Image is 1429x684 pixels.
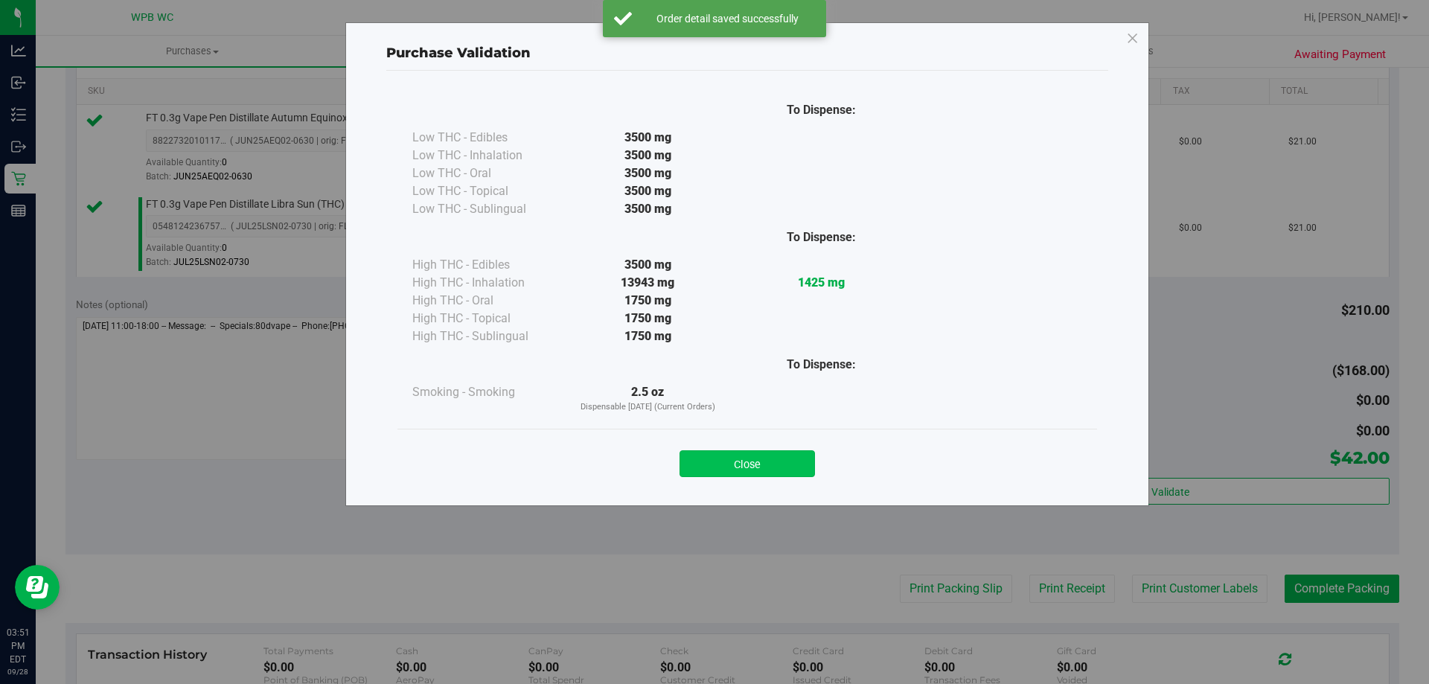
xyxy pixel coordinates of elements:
[412,327,561,345] div: High THC - Sublingual
[412,292,561,310] div: High THC - Oral
[798,275,845,290] strong: 1425 mg
[561,256,735,274] div: 3500 mg
[412,200,561,218] div: Low THC - Sublingual
[561,383,735,414] div: 2.5 oz
[561,310,735,327] div: 1750 mg
[735,356,908,374] div: To Dispense:
[412,256,561,274] div: High THC - Edibles
[412,147,561,164] div: Low THC - Inhalation
[561,200,735,218] div: 3500 mg
[412,164,561,182] div: Low THC - Oral
[412,182,561,200] div: Low THC - Topical
[15,565,60,610] iframe: Resource center
[412,129,561,147] div: Low THC - Edibles
[561,164,735,182] div: 3500 mg
[561,292,735,310] div: 1750 mg
[735,101,908,119] div: To Dispense:
[680,450,815,477] button: Close
[561,401,735,414] p: Dispensable [DATE] (Current Orders)
[735,228,908,246] div: To Dispense:
[561,182,735,200] div: 3500 mg
[412,383,561,401] div: Smoking - Smoking
[561,129,735,147] div: 3500 mg
[412,310,561,327] div: High THC - Topical
[386,45,531,61] span: Purchase Validation
[561,274,735,292] div: 13943 mg
[412,274,561,292] div: High THC - Inhalation
[640,11,815,26] div: Order detail saved successfully
[561,147,735,164] div: 3500 mg
[561,327,735,345] div: 1750 mg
